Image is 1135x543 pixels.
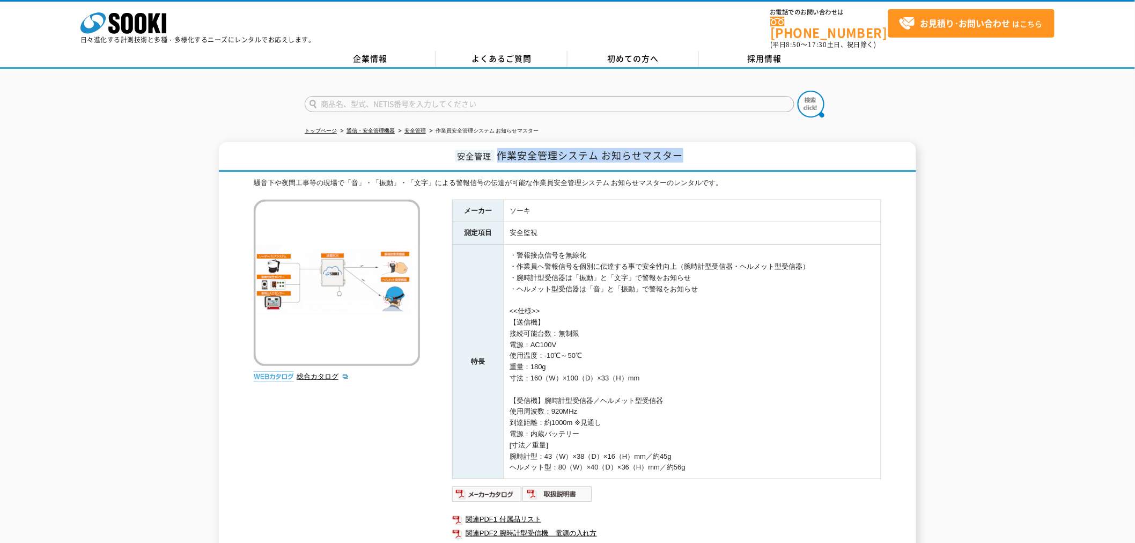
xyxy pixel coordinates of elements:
[808,40,827,49] span: 17:30
[920,17,1011,30] strong: お見積り･お問い合わせ
[567,51,699,67] a: 初めての方へ
[504,200,881,222] td: ソーキ
[80,36,315,43] p: 日々進化する計測技術と多種・多様化するニーズにレンタルでお応えします。
[452,486,522,503] img: メーカーカタログ
[899,16,1043,32] span: はこちら
[522,493,593,501] a: 取扱説明書
[504,245,881,479] td: ・警報接点信号を無線化 ・作業員へ警報信号を個別に伝達する事で安全性向上（腕時計型受信器・ヘルメット型受信器） ・腕時計型受信器は「振動」と「文字」で警報をお知らせ ・ヘルメット型受信器は「音」...
[699,51,830,67] a: 採用情報
[770,40,876,49] span: (平日 ～ 土日、祝日除く)
[608,53,659,64] span: 初めての方へ
[497,148,683,163] span: 作業安全管理システム お知らせマスター
[404,128,426,134] a: 安全管理
[305,51,436,67] a: 企業情報
[452,512,881,526] a: 関連PDF1 付属品リスト
[798,91,824,118] img: btn_search.png
[452,526,881,540] a: 関連PDF2 腕時計型受信機 電源の入れ方
[453,222,504,245] th: 測定項目
[305,96,794,112] input: 商品名、型式、NETIS番号を入力してください
[254,178,881,189] div: 騒音下や夜間工事等の現場で「音」・「振動」・「文字」による警報信号の伝達が可能な作業員安全管理システム お知らせマスターのレンタルです。
[522,486,593,503] img: 取扱説明書
[888,9,1055,38] a: お見積り･お問い合わせはこちら
[305,128,337,134] a: トップページ
[770,9,888,16] span: お電話でのお問い合わせは
[455,150,495,162] span: 安全管理
[436,51,567,67] a: よくあるご質問
[786,40,801,49] span: 8:50
[770,17,888,39] a: [PHONE_NUMBER]
[452,493,522,501] a: メーカーカタログ
[504,222,881,245] td: 安全監視
[428,126,539,137] li: 作業員安全管理システム お知らせマスター
[453,200,504,222] th: メーカー
[347,128,395,134] a: 通信・安全管理機器
[453,245,504,479] th: 特長
[254,371,294,382] img: webカタログ
[297,372,349,380] a: 総合カタログ
[254,200,420,366] img: 作業員安全管理システム お知らせマスター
